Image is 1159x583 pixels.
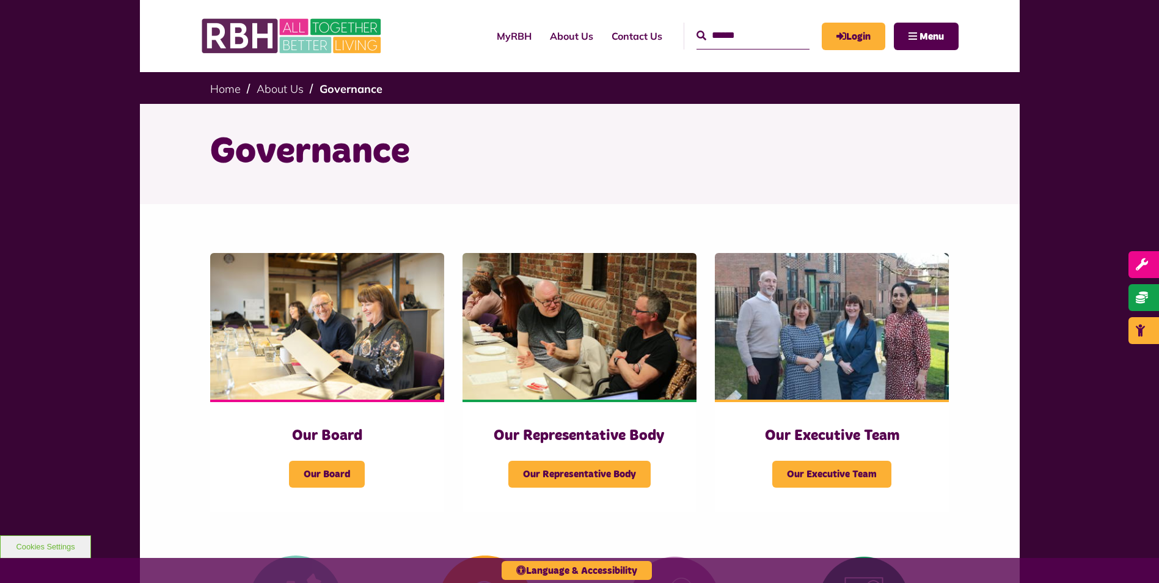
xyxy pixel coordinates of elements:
span: Our Board [289,461,365,488]
a: Our Board Our Board [210,253,444,512]
button: Navigation [894,23,959,50]
img: RBH [201,12,384,60]
a: Contact Us [602,20,671,53]
h3: Our Board [235,427,420,446]
span: Our Representative Body [508,461,651,488]
iframe: Netcall Web Assistant for live chat [1104,528,1159,583]
a: About Us [257,82,304,96]
button: Language & Accessibility [502,561,652,580]
h3: Our Executive Team [739,427,924,446]
h1: Governance [210,128,949,176]
a: Home [210,82,241,96]
h3: Our Representative Body [487,427,672,446]
img: Rep Body [463,253,696,400]
a: Governance [320,82,382,96]
a: Our Representative Body Our Representative Body [463,253,696,512]
a: MyRBH [822,23,885,50]
img: RBH Board 1 [210,253,444,400]
a: About Us [541,20,602,53]
a: MyRBH [488,20,541,53]
img: RBH Executive Team [715,253,949,400]
span: Our Executive Team [772,461,891,488]
span: Menu [920,32,944,42]
a: Our Executive Team Our Executive Team [715,253,949,512]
